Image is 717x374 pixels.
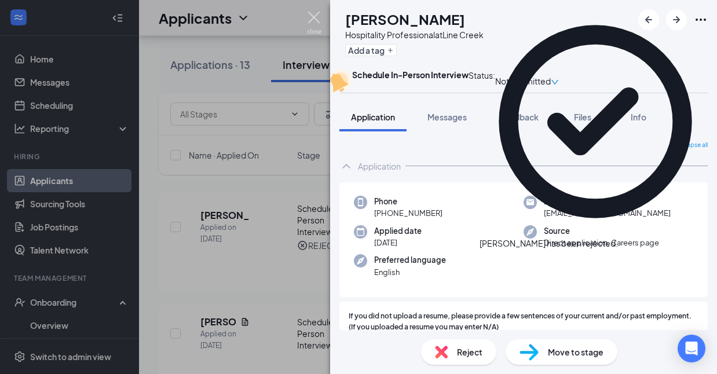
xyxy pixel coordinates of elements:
[374,207,442,219] span: [PHONE_NUMBER]
[480,237,618,250] div: [PERSON_NAME] has been rejected.
[469,69,495,93] div: Status :
[358,160,401,172] div: Application
[678,335,705,362] div: Open Intercom Messenger
[374,196,442,207] span: Phone
[480,6,711,237] svg: CheckmarkCircle
[345,29,484,41] div: Hospitality Professional at Line Creek
[374,225,422,237] span: Applied date
[339,159,353,173] svg: ChevronUp
[374,237,422,248] span: [DATE]
[387,47,394,54] svg: Plus
[345,44,397,56] button: PlusAdd a tag
[374,254,446,266] span: Preferred language
[548,346,603,358] span: Move to stage
[345,9,465,29] h1: [PERSON_NAME]
[427,112,467,122] span: Messages
[457,346,482,358] span: Reject
[352,69,469,80] b: Schedule In-Person Interview
[349,311,698,333] span: If you did not upload a resume, please provide a few sentences of your current and/or past employ...
[351,112,395,122] span: Application
[374,266,446,278] span: English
